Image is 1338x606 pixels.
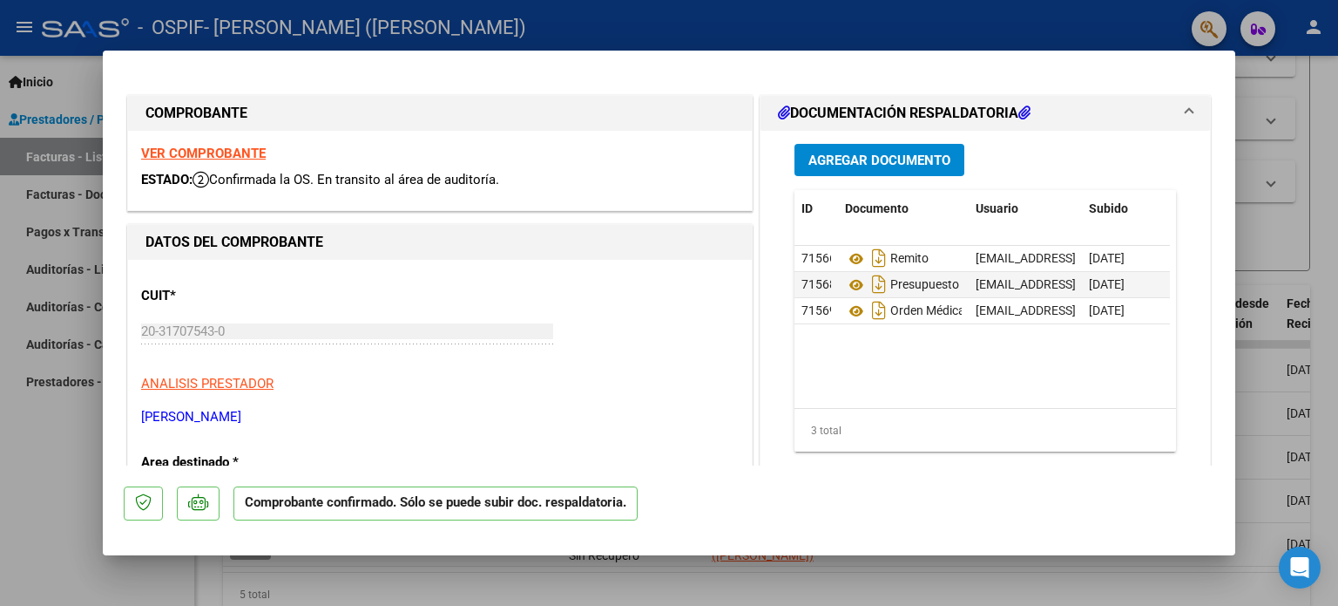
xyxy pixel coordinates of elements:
datatable-header-cell: Acción [1169,190,1256,228]
h1: DOCUMENTACIÓN RESPALDATORIA [778,103,1031,124]
span: 71566 [801,251,836,265]
mat-expansion-panel-header: DOCUMENTACIÓN RESPALDATORIA [760,96,1210,131]
span: Usuario [976,201,1018,215]
strong: COMPROBANTE [145,105,247,121]
div: Open Intercom Messenger [1279,547,1321,589]
p: [PERSON_NAME] [141,407,739,427]
i: Descargar documento [868,296,890,324]
datatable-header-cell: ID [794,190,838,228]
span: [EMAIL_ADDRESS][DOMAIN_NAME] - [PERSON_NAME] [976,277,1271,291]
p: Area destinado * [141,453,321,473]
span: [EMAIL_ADDRESS][DOMAIN_NAME] - [PERSON_NAME] [976,303,1271,317]
span: ESTADO: [141,172,193,187]
button: Agregar Documento [794,144,964,176]
p: Comprobante confirmado. Sólo se puede subir doc. respaldatoria. [233,487,638,521]
span: Remito [845,252,929,266]
datatable-header-cell: Usuario [969,190,1082,228]
div: 3 total [794,409,1176,453]
span: 71569 [801,303,836,317]
span: Confirmada la OS. En transito al área de auditoría. [193,172,499,187]
span: Documento [845,201,909,215]
span: 71568 [801,277,836,291]
span: [DATE] [1089,277,1125,291]
div: DOCUMENTACIÓN RESPALDATORIA [760,131,1210,493]
i: Descargar documento [868,244,890,272]
span: Orden Médica [845,304,965,318]
datatable-header-cell: Subido [1082,190,1169,228]
span: Subido [1089,201,1128,215]
a: VER COMPROBANTE [141,146,266,161]
span: Agregar Documento [808,153,950,168]
span: ANALISIS PRESTADOR [141,376,274,392]
span: Presupuesto Autorizado [845,278,1022,292]
span: [EMAIL_ADDRESS][DOMAIN_NAME] - [PERSON_NAME] [976,251,1271,265]
span: [DATE] [1089,251,1125,265]
datatable-header-cell: Documento [838,190,969,228]
span: [DATE] [1089,303,1125,317]
p: CUIT [141,286,321,306]
span: ID [801,201,813,215]
i: Descargar documento [868,270,890,298]
strong: DATOS DEL COMPROBANTE [145,234,323,250]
